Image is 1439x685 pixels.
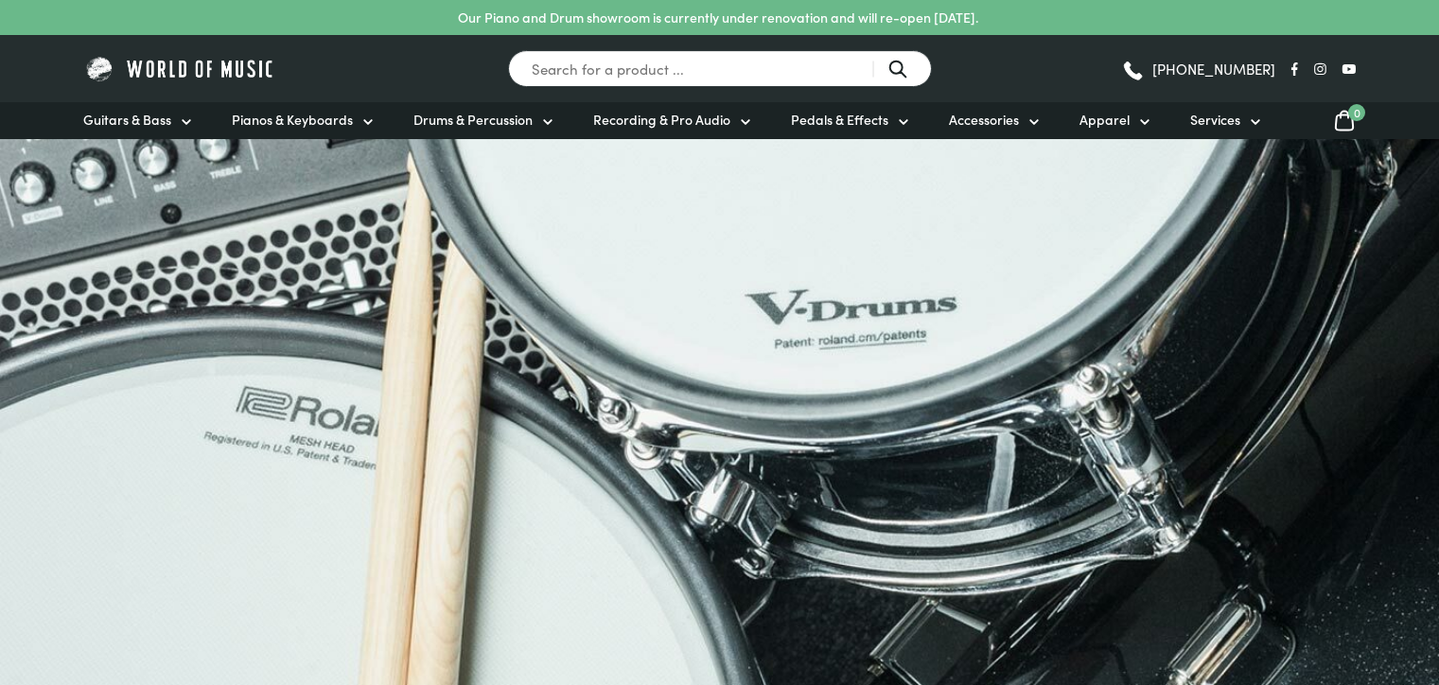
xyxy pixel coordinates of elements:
[1079,110,1130,130] span: Apparel
[458,8,978,27] p: Our Piano and Drum showroom is currently under renovation and will re-open [DATE].
[413,110,533,130] span: Drums & Percussion
[949,110,1019,130] span: Accessories
[1152,61,1275,76] span: [PHONE_NUMBER]
[232,110,353,130] span: Pianos & Keyboards
[593,110,730,130] span: Recording & Pro Audio
[508,50,932,87] input: Search for a product ...
[83,54,277,83] img: World of Music
[83,110,171,130] span: Guitars & Bass
[1190,110,1240,130] span: Services
[791,110,888,130] span: Pedals & Effects
[1348,104,1365,121] span: 0
[1121,55,1275,83] a: [PHONE_NUMBER]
